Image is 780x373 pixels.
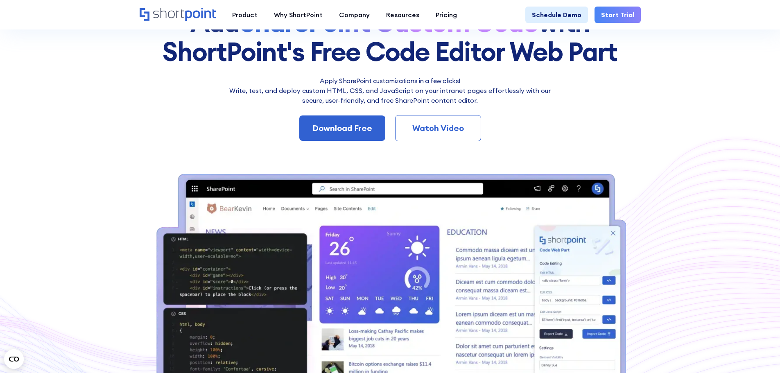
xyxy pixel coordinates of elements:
[595,7,641,23] a: Start Trial
[378,7,427,23] a: Resources
[395,115,481,141] a: Watch Video
[386,10,419,20] div: Resources
[299,115,385,141] a: Download Free
[339,10,370,20] div: Company
[224,86,556,105] p: Write, test, and deploy custom HTML, CSS, and JavaScript on your intranet pages effortlessly wi﻿t...
[525,7,588,23] a: Schedule Demo
[427,7,465,23] a: Pricing
[633,278,780,373] iframe: Chat Widget
[274,10,323,20] div: Why ShortPoint
[4,349,24,369] button: Open CMP widget
[224,76,556,86] h2: Apply SharePoint customizations in a few clicks!
[224,7,266,23] a: Product
[266,7,331,23] a: Why ShortPoint
[140,8,216,22] a: Home
[331,7,378,23] a: Company
[232,10,258,20] div: Product
[312,122,372,134] div: Download Free
[140,8,641,66] h1: Add with ShortPoint's Free Code Editor Web Part
[436,10,457,20] div: Pricing
[409,122,468,134] div: Watch Video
